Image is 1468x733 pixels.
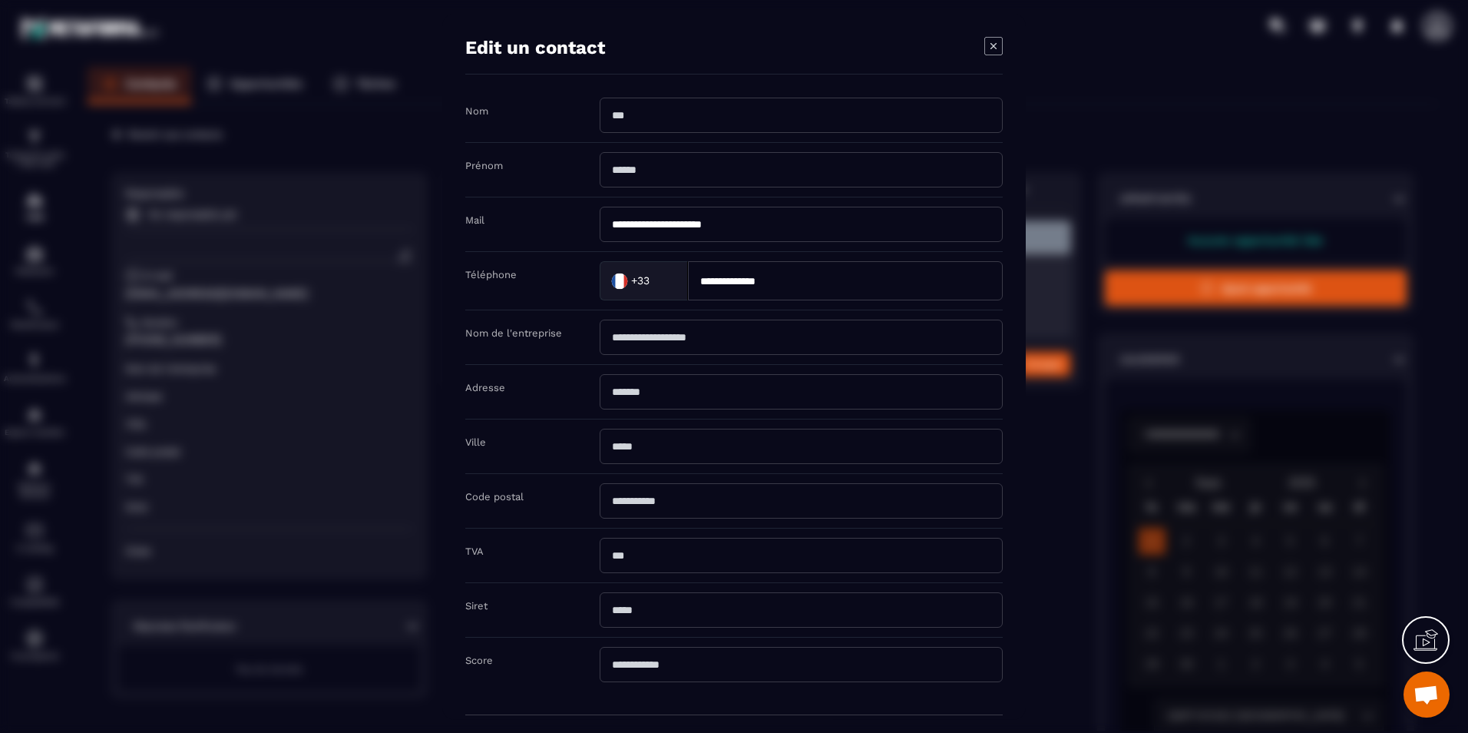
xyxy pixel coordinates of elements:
[465,600,488,612] label: Siret
[604,265,635,296] img: Country Flag
[1404,672,1450,718] a: Ouvrir le chat
[465,327,562,339] label: Nom de l'entreprise
[465,546,484,557] label: TVA
[465,655,493,666] label: Score
[465,105,488,117] label: Nom
[465,214,484,226] label: Mail
[465,436,486,448] label: Ville
[653,269,672,292] input: Search for option
[465,37,605,58] h4: Edit un contact
[631,273,650,288] span: +33
[465,491,524,502] label: Code postal
[465,269,517,280] label: Téléphone
[600,261,688,300] div: Search for option
[465,382,505,393] label: Adresse
[465,160,503,171] label: Prénom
